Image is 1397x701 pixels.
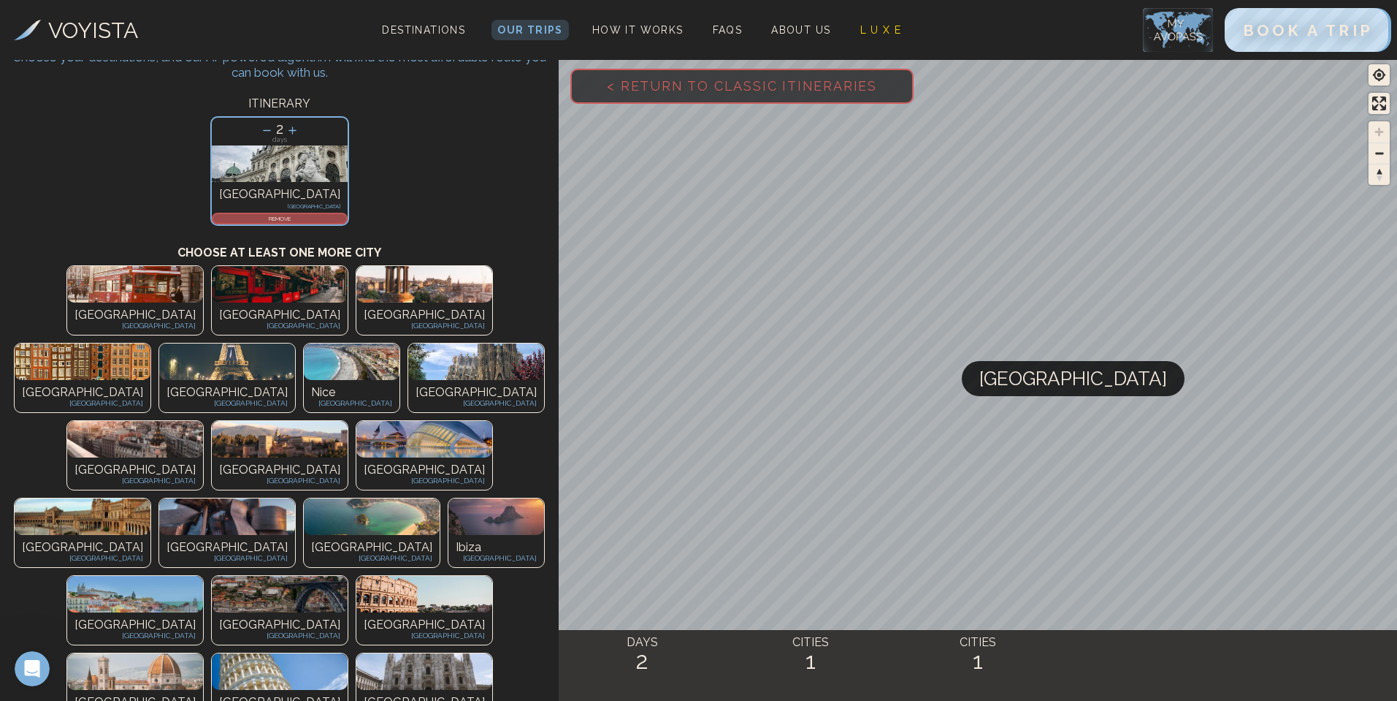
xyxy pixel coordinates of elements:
[356,266,492,303] img: Photo of undefined
[219,186,340,203] p: [GEOGRAPHIC_DATA]
[376,18,471,61] span: Destinations
[311,553,432,564] p: [GEOGRAPHIC_DATA]
[456,553,537,564] p: [GEOGRAPHIC_DATA]
[212,421,348,458] img: Photo of undefined
[1369,121,1390,143] button: Zoom in
[559,648,727,674] h2: 2
[707,20,749,40] a: FAQs
[74,475,196,486] p: [GEOGRAPHIC_DATA]
[74,616,196,634] p: [GEOGRAPHIC_DATA]
[1143,8,1213,52] img: My Account
[48,14,138,47] h3: VOYISTA
[11,95,548,113] h3: ITINERARY
[74,306,196,324] p: [GEOGRAPHIC_DATA]
[894,648,1062,674] h2: 1
[74,630,196,641] p: [GEOGRAPHIC_DATA]
[713,24,743,36] span: FAQs
[212,266,348,303] img: Photo of undefined
[67,653,203,690] img: Photo of undefined
[583,55,900,117] span: < Return to Classic Itineraries
[592,24,684,36] span: How It Works
[219,475,340,486] p: [GEOGRAPHIC_DATA]
[15,344,150,380] img: Photo of undefined
[727,634,895,651] h4: CITIES
[559,634,727,651] h4: DAYS
[311,398,392,409] p: [GEOGRAPHIC_DATA]
[15,499,150,535] img: Photo of undefined
[364,616,485,634] p: [GEOGRAPHIC_DATA]
[979,361,1167,396] span: [GEOGRAPHIC_DATA]
[67,266,203,303] img: Photo of undefined
[159,499,295,535] img: Photo of undefined
[213,214,346,223] p: REMOVE
[167,398,288,409] p: [GEOGRAPHIC_DATA]
[14,14,138,47] a: VOYISTA
[860,24,902,36] span: L U X E
[22,398,143,409] p: [GEOGRAPHIC_DATA]
[408,344,544,380] img: Photo of undefined
[1243,21,1373,39] span: BOOK A TRIP
[67,576,203,613] img: Photo of undefined
[167,553,288,564] p: [GEOGRAPHIC_DATA]
[456,539,537,556] p: Ibiza
[727,648,895,674] h2: 1
[311,384,392,401] p: Nice
[364,475,485,486] p: [GEOGRAPHIC_DATA]
[22,384,143,401] p: [GEOGRAPHIC_DATA]
[219,306,340,324] p: [GEOGRAPHIC_DATA]
[219,630,340,641] p: [GEOGRAPHIC_DATA]
[167,384,288,401] p: [GEOGRAPHIC_DATA]
[212,137,348,143] p: days
[219,203,340,209] p: [GEOGRAPHIC_DATA]
[491,20,569,40] a: Our Trips
[894,634,1062,651] h4: CITIES
[765,20,836,40] a: About Us
[167,539,288,556] p: [GEOGRAPHIC_DATA]
[219,616,340,634] p: [GEOGRAPHIC_DATA]
[311,539,432,556] p: [GEOGRAPHIC_DATA]
[364,630,485,641] p: [GEOGRAPHIC_DATA]
[1225,25,1391,39] a: BOOK A TRIP
[74,461,196,479] p: [GEOGRAPHIC_DATA]
[212,145,348,182] img: Photo of vienna
[67,421,203,458] img: Photo of undefined
[11,230,548,262] h3: Choose at least one more city
[356,576,492,613] img: Photo of undefined
[364,306,485,324] p: [GEOGRAPHIC_DATA]
[1369,93,1390,114] button: Enter fullscreen
[74,320,196,331] p: [GEOGRAPHIC_DATA]
[11,50,548,80] p: Choose your destinations, and our AI-powered algorithm will find the most affordable route you ca...
[14,20,41,40] img: Voyista Logo
[416,384,537,401] p: [GEOGRAPHIC_DATA]
[570,69,914,104] button: < Return to Classic Itineraries
[304,499,440,535] img: Photo of undefined
[448,499,544,535] img: Photo of undefined
[22,553,143,564] p: [GEOGRAPHIC_DATA]
[1369,143,1390,164] button: Zoom out
[854,20,908,40] a: L U X E
[212,576,348,613] img: Photo of undefined
[364,320,485,331] p: [GEOGRAPHIC_DATA]
[22,539,143,556] p: [GEOGRAPHIC_DATA]
[356,653,492,690] img: Photo of undefined
[1369,164,1390,185] button: Reset bearing to north
[219,461,340,479] p: [GEOGRAPHIC_DATA]
[1225,8,1391,52] button: BOOK A TRIP
[364,461,485,479] p: [GEOGRAPHIC_DATA]
[1369,64,1390,86] button: Find my location
[416,398,537,409] p: [GEOGRAPHIC_DATA]
[497,24,563,36] span: Our Trips
[304,344,399,380] img: Photo of undefined
[159,344,295,380] img: Photo of undefined
[276,120,283,137] span: 2
[356,421,492,458] img: Photo of undefined
[219,320,340,331] p: [GEOGRAPHIC_DATA]
[771,24,830,36] span: About Us
[1369,143,1390,164] span: Zoom out
[212,653,348,690] img: Photo of undefined
[15,651,50,686] iframe: Intercom live chat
